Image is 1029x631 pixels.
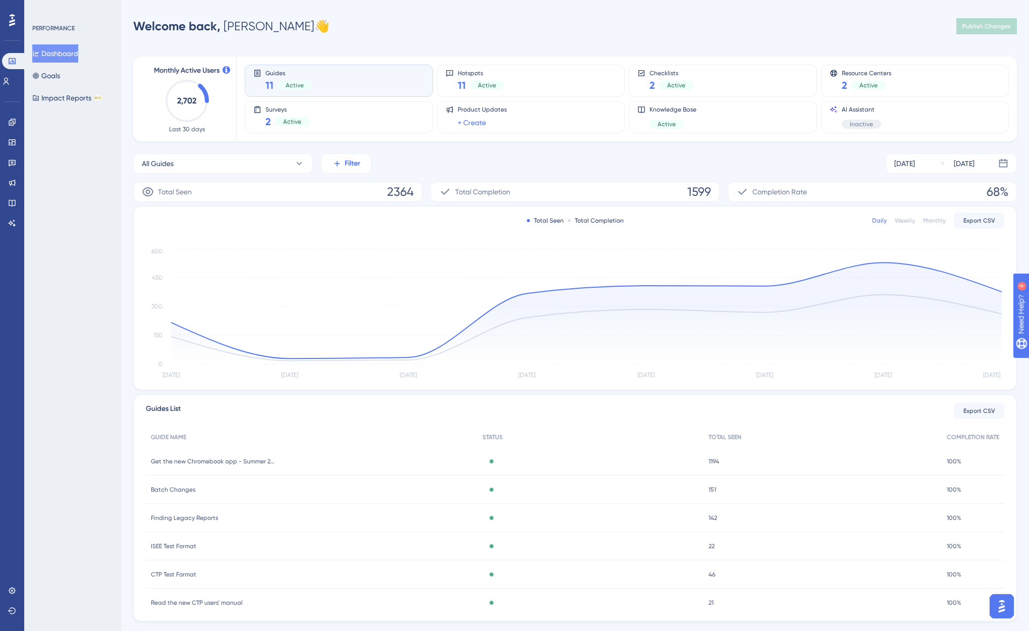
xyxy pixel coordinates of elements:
[947,433,999,441] span: COMPLETION RATE
[133,19,221,33] span: Welcome back,
[400,372,417,379] tspan: [DATE]
[850,120,873,128] span: Inactive
[387,184,414,200] span: 2364
[947,486,961,494] span: 100%
[265,115,271,129] span: 2
[658,120,676,128] span: Active
[32,89,102,107] button: Impact ReportsBETA
[32,24,75,32] div: PERFORMANCE
[637,372,655,379] tspan: [DATE]
[709,514,717,522] span: 142
[286,81,304,89] span: Active
[151,542,196,550] span: ISEE Test Format
[345,157,360,170] span: Filter
[947,514,961,522] span: 100%
[987,591,1017,621] iframe: UserGuiding AI Assistant Launcher
[32,67,60,85] button: Goals
[151,303,163,310] tspan: 300
[151,248,163,255] tspan: 600
[93,95,102,100] div: BETA
[169,125,205,133] span: Last 30 days
[70,5,73,13] div: 4
[983,372,1000,379] tspan: [DATE]
[281,372,298,379] tspan: [DATE]
[667,81,685,89] span: Active
[482,433,503,441] span: STATUS
[859,81,878,89] span: Active
[158,186,192,198] span: Total Seen
[142,157,174,170] span: All Guides
[458,117,486,129] a: + Create
[947,542,961,550] span: 100%
[455,186,510,198] span: Total Completion
[954,213,1004,229] button: Export CSV
[153,332,163,339] tspan: 150
[649,69,693,76] span: Checklists
[895,217,915,225] div: Weekly
[158,360,163,367] tspan: 0
[875,372,892,379] tspan: [DATE]
[152,274,163,281] tspan: 450
[151,599,243,607] span: Read the new CTP users' manual
[947,457,961,465] span: 100%
[709,570,715,579] span: 46
[963,407,995,415] span: Export CSV
[32,44,78,63] button: Dashboard
[458,78,466,92] span: 11
[842,69,891,76] span: Resource Centers
[458,69,504,76] span: Hotspots
[154,65,220,77] span: Monthly Active Users
[151,570,196,579] span: CTP Test Format
[687,184,711,200] span: 1599
[923,217,946,225] div: Monthly
[518,372,535,379] tspan: [DATE]
[151,433,186,441] span: GUIDE NAME
[709,433,741,441] span: TOTAL SEEN
[954,403,1004,419] button: Export CSV
[842,78,847,92] span: 2
[458,106,507,114] span: Product Updates
[649,78,655,92] span: 2
[133,153,313,174] button: All Guides
[709,542,715,550] span: 22
[478,81,496,89] span: Active
[987,184,1008,200] span: 68%
[321,153,371,174] button: Filter
[756,372,773,379] tspan: [DATE]
[962,22,1011,30] span: Publish Changes
[568,217,624,225] div: Total Completion
[151,514,218,522] span: Finding Legacy Reports
[133,18,330,34] div: [PERSON_NAME] 👋
[709,486,716,494] span: 151
[265,106,309,113] span: Surveys
[527,217,564,225] div: Total Seen
[24,3,63,15] span: Need Help?
[283,118,301,126] span: Active
[177,96,196,106] text: 2,702
[842,106,881,114] span: AI Assistant
[265,69,312,76] span: Guides
[752,186,807,198] span: Completion Rate
[947,599,961,607] span: 100%
[151,486,195,494] span: Batch Changes
[163,372,180,379] tspan: [DATE]
[872,217,887,225] div: Daily
[151,457,277,465] span: Get the new Chromebook app - Summer 2025
[709,599,714,607] span: 21
[894,157,915,170] div: [DATE]
[954,157,974,170] div: [DATE]
[649,106,696,114] span: Knowledge Base
[709,457,719,465] span: 1194
[265,78,274,92] span: 11
[947,570,961,579] span: 100%
[963,217,995,225] span: Export CSV
[956,18,1017,34] button: Publish Changes
[146,403,181,419] span: Guides List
